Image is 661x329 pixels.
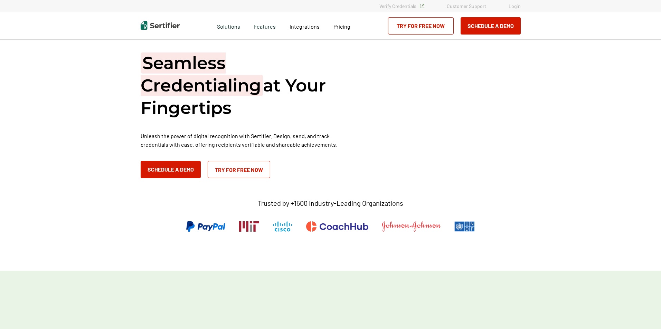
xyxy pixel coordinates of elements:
[306,221,368,232] img: CoachHub
[454,221,475,232] img: UNDP
[208,161,270,178] a: Try for Free Now
[141,52,263,96] span: Seamless Credentialing
[254,21,276,30] span: Features
[258,199,403,207] p: Trusted by +1500 Industry-Leading Organizations
[141,132,348,149] p: Unleash the power of digital recognition with Sertifier. Design, send, and track credentials with...
[388,17,454,35] a: Try for Free Now
[290,21,320,30] a: Integrations
[290,23,320,30] span: Integrations
[509,3,521,9] a: Login
[141,21,180,30] img: Sertifier | Digital Credentialing Platform
[447,3,486,9] a: Customer Support
[333,21,350,30] a: Pricing
[217,21,240,30] span: Solutions
[141,52,348,119] h1: at Your Fingertips
[333,23,350,30] span: Pricing
[420,4,424,8] img: Verified
[379,3,424,9] a: Verify Credentials
[239,221,259,232] img: Massachusetts Institute of Technology
[382,221,440,232] img: Johnson & Johnson
[273,221,292,232] img: Cisco
[186,221,225,232] img: PayPal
